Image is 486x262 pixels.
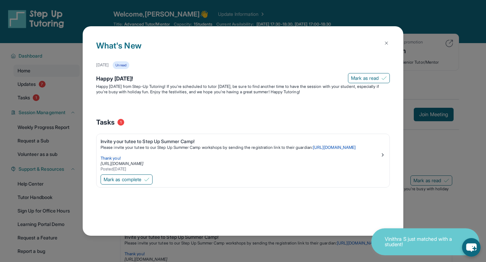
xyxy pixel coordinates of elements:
p: Vinithra S just matched with a student! [385,236,452,248]
div: Posted [DATE] [101,166,380,172]
a: Invite your tutee to Step Up Summer Camp!Please invite your tutee to our Step Up Summer Camp work... [97,134,389,173]
button: Mark as complete [101,174,153,185]
span: 1 [117,119,124,126]
img: Close Icon [384,40,389,46]
div: Happy [DATE]! [96,74,390,84]
span: Mark as complete [104,176,141,183]
div: [DATE] [96,62,109,68]
a: [URL][DOMAIN_NAME] [101,161,143,166]
img: Mark as complete [144,177,150,182]
p: Please invite your tutee to our Step Up Summer Camp workshops by sending the registration link to... [101,145,380,150]
h1: What's New [96,40,390,61]
span: Tasks [96,118,115,127]
span: Mark as read [351,75,379,81]
img: Mark as read [381,75,387,81]
p: Happy [DATE] from Step-Up Tutoring! If you're scheduled to tutor [DATE], be sure to find another ... [96,84,390,95]
div: Unread [113,61,129,69]
button: chat-button [462,238,481,257]
button: Mark as read [348,73,390,83]
span: Thank you! [101,156,121,161]
div: Invite your tutee to Step Up Summer Camp! [101,138,380,145]
a: [URL][DOMAIN_NAME] [313,145,356,150]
